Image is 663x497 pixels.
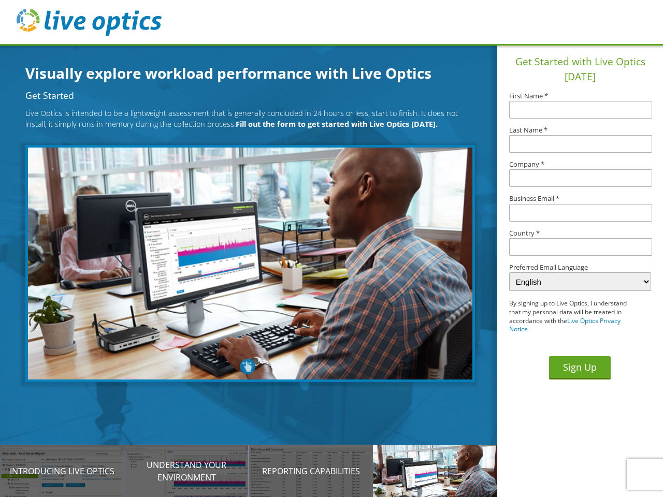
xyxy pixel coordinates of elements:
img: live_optics_svg.svg [17,9,162,36]
h2: Get Started [25,91,469,100]
p: By signing up to Live Optics, I understand that my personal data will be treated in accordance wi... [509,299,637,334]
label: Preferred Email Language [509,264,651,271]
label: Company * [509,161,651,168]
label: Business Email * [509,195,651,202]
p: Understand your environment [124,459,249,484]
label: Country * [509,230,651,237]
button: Sign Up [549,356,611,379]
p: Live Optics is intended to be a lightweight assessment that is generally concluded in 24 hours or... [25,108,469,130]
img: Get Started [25,145,474,382]
h1: Get Started with Live Optics [DATE] [501,54,659,84]
h1: Visually explore workload performance with Live Optics [25,62,481,84]
label: First Name * [509,93,651,99]
b: Fill out the form to get started with Live Optics [DATE]. [236,119,438,129]
a: Live Optics Privacy Notice [509,316,621,334]
p: Reporting Capabilities [249,465,373,477]
label: Last Name * [509,127,651,134]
